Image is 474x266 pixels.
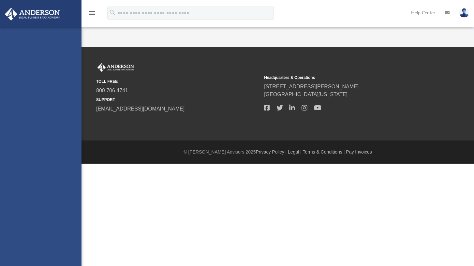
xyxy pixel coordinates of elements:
[109,9,116,16] i: search
[96,63,135,72] img: Anderson Advisors Platinum Portal
[96,106,185,111] a: [EMAIL_ADDRESS][DOMAIN_NAME]
[346,149,372,155] a: Pay Invoices
[88,12,96,17] a: menu
[81,149,474,155] div: © [PERSON_NAME] Advisors 2025
[96,88,128,93] a: 800.706.4741
[88,9,96,17] i: menu
[264,75,427,81] small: Headquarters & Operations
[96,97,259,103] small: SUPPORT
[264,84,359,89] a: [STREET_ADDRESS][PERSON_NAME]
[256,149,287,155] a: Privacy Policy |
[264,92,348,97] a: [GEOGRAPHIC_DATA][US_STATE]
[3,8,62,21] img: Anderson Advisors Platinum Portal
[288,149,302,155] a: Legal |
[303,149,345,155] a: Terms & Conditions |
[96,79,259,84] small: TOLL FREE
[459,8,469,18] img: User Pic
